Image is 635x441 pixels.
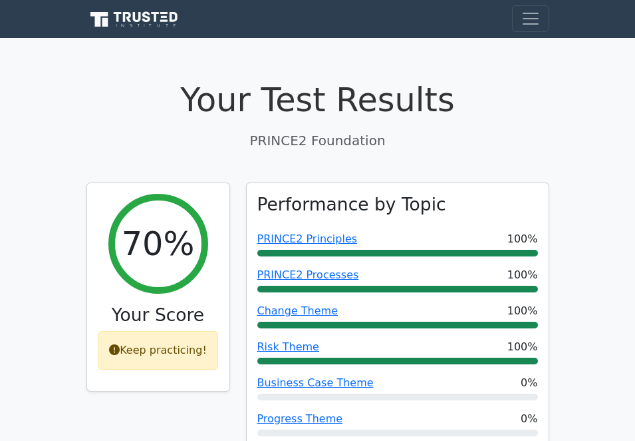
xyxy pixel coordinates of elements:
[507,339,538,355] span: 100%
[257,194,446,215] h3: Performance by Topic
[507,231,538,247] span: 100%
[512,5,549,32] button: Toggle navigation
[521,411,537,427] span: 0%
[257,340,319,353] a: Risk Theme
[257,232,358,245] a: PRINCE2 Principles
[98,304,219,326] h3: Your Score
[98,331,218,370] div: Keep practicing!
[521,375,537,391] span: 0%
[257,412,343,425] a: Progress Theme
[257,268,359,281] a: PRINCE2 Processes
[86,81,549,120] h1: Your Test Results
[257,376,374,389] a: Business Case Theme
[507,267,538,283] span: 100%
[122,224,195,264] h2: 70%
[257,304,338,317] a: Change Theme
[86,131,549,151] p: PRINCE2 Foundation
[507,303,538,319] span: 100%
